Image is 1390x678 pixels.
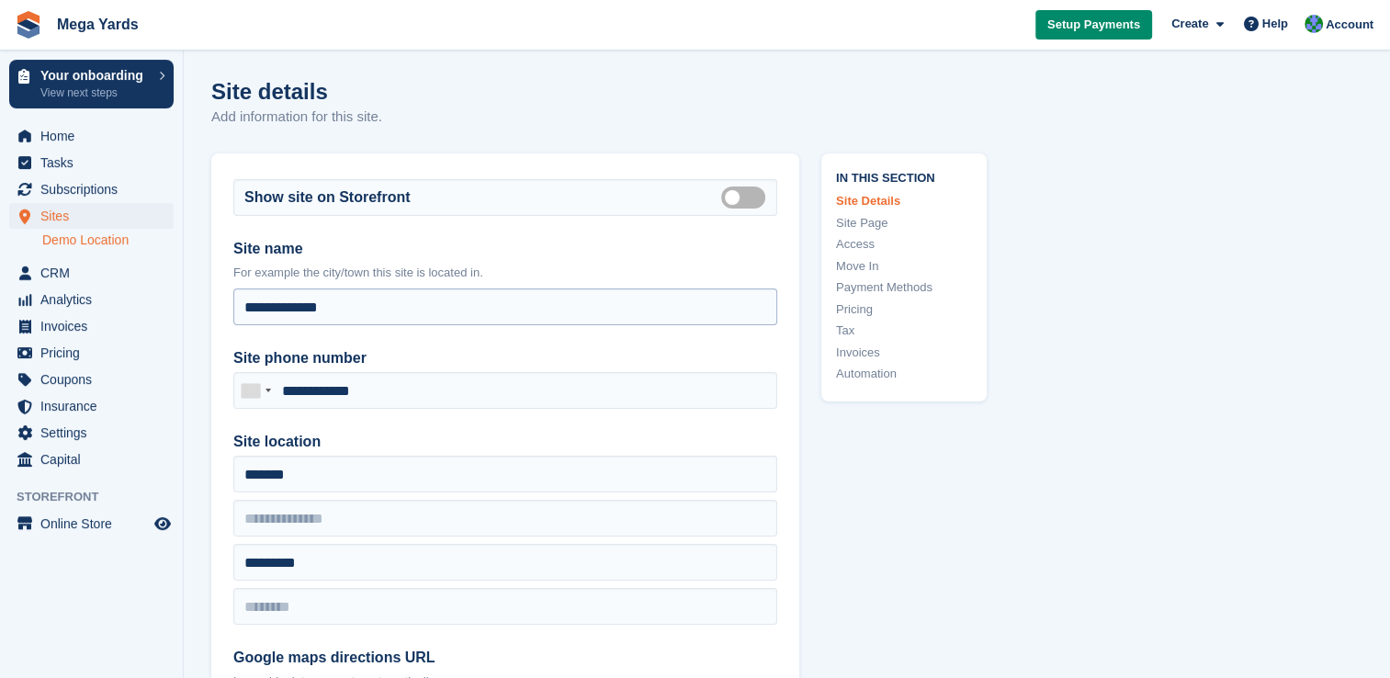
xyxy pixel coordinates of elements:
[9,367,174,392] a: menu
[9,287,174,312] a: menu
[836,300,972,319] a: Pricing
[40,69,150,82] p: Your onboarding
[40,420,151,446] span: Settings
[9,150,174,175] a: menu
[721,196,773,198] label: Is public
[40,393,151,419] span: Insurance
[9,313,174,339] a: menu
[836,322,972,340] a: Tax
[1262,15,1288,33] span: Help
[1035,10,1152,40] a: Setup Payments
[836,235,972,254] a: Access
[152,513,174,535] a: Preview store
[836,278,972,297] a: Payment Methods
[40,287,151,312] span: Analytics
[40,260,151,286] span: CRM
[40,313,151,339] span: Invoices
[40,446,151,472] span: Capital
[9,511,174,537] a: menu
[233,264,777,282] p: For example the city/town this site is located in.
[9,393,174,419] a: menu
[15,11,42,39] img: stora-icon-8386f47178a22dfd0bd8f6a31ec36ba5ce8667c1dd55bd0f319d3a0aa187defe.svg
[836,192,972,210] a: Site Details
[40,203,151,229] span: Sites
[50,9,146,40] a: Mega Yards
[9,340,174,366] a: menu
[1047,16,1140,34] span: Setup Payments
[40,340,151,366] span: Pricing
[1305,15,1323,33] img: Ben Ainscough
[9,176,174,202] a: menu
[836,214,972,232] a: Site Page
[17,488,183,506] span: Storefront
[9,446,174,472] a: menu
[211,79,382,104] h1: Site details
[233,238,777,260] label: Site name
[211,107,382,128] p: Add information for this site.
[40,367,151,392] span: Coupons
[9,420,174,446] a: menu
[9,260,174,286] a: menu
[40,150,151,175] span: Tasks
[40,176,151,202] span: Subscriptions
[9,123,174,149] a: menu
[1171,15,1208,33] span: Create
[9,60,174,108] a: Your onboarding View next steps
[233,431,777,453] label: Site location
[40,511,151,537] span: Online Store
[9,203,174,229] a: menu
[233,347,777,369] label: Site phone number
[40,85,150,101] p: View next steps
[836,344,972,362] a: Invoices
[42,232,174,249] a: Demo Location
[1326,16,1373,34] span: Account
[836,168,972,186] span: In this section
[233,647,777,669] label: Google maps directions URL
[40,123,151,149] span: Home
[836,257,972,276] a: Move In
[836,365,972,383] a: Automation
[244,186,410,209] label: Show site on Storefront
